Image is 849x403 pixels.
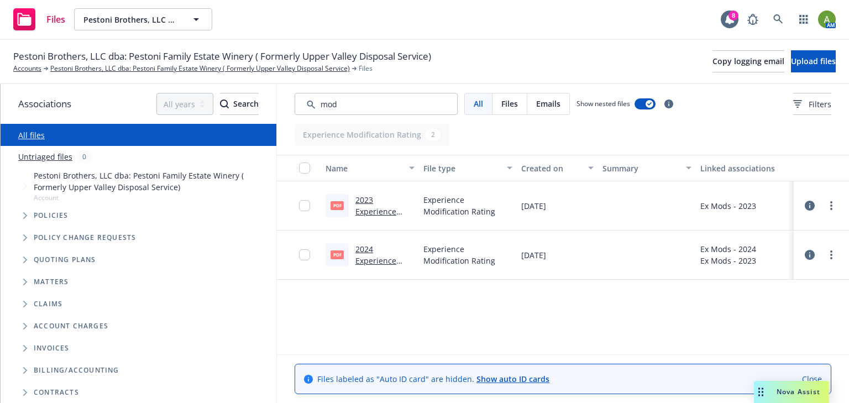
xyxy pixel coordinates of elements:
[355,244,401,301] a: 2024 Experience Modification Rating 102%.pdf
[299,200,310,211] input: Toggle Row Selected
[767,8,789,30] a: Search
[321,155,419,181] button: Name
[536,98,560,109] span: Emails
[18,97,71,111] span: Associations
[34,212,69,219] span: Policies
[326,163,402,174] div: Name
[46,15,65,24] span: Files
[9,4,70,35] a: Files
[791,50,836,72] button: Upload files
[700,255,756,266] div: Ex Mods - 2023
[220,93,259,115] button: SearchSearch
[729,11,738,20] div: 8
[1,168,276,359] div: Tree Example
[34,301,62,307] span: Claims
[220,100,229,108] svg: Search
[501,98,518,109] span: Files
[220,93,259,114] div: Search
[317,373,549,385] span: Files labeled as "Auto ID card" are hidden.
[18,151,72,163] a: Untriaged files
[423,243,512,266] span: Experience Modification Rating
[331,250,344,259] span: pdf
[474,98,483,109] span: All
[331,201,344,210] span: pdf
[754,381,829,403] button: Nova Assist
[34,367,119,374] span: Billing/Accounting
[34,193,272,202] span: Account
[577,99,630,108] span: Show nested files
[793,98,831,110] span: Filters
[696,155,794,181] button: Linked associations
[34,323,108,329] span: Account charges
[825,248,838,261] a: more
[423,194,512,217] span: Experience Modification Rating
[77,150,92,163] div: 0
[299,163,310,174] input: Select all
[700,163,789,174] div: Linked associations
[793,93,831,115] button: Filters
[825,199,838,212] a: more
[521,249,546,261] span: [DATE]
[802,373,822,385] a: Close
[34,279,69,285] span: Matters
[712,56,784,66] span: Copy logging email
[476,374,549,384] a: Show auto ID cards
[50,64,350,74] a: Pestoni Brothers, LLC dba: Pestoni Family Estate Winery ( Formerly Upper Valley Disposal Service)
[598,155,696,181] button: Summary
[791,56,836,66] span: Upload files
[34,170,272,193] span: Pestoni Brothers, LLC dba: Pestoni Family Estate Winery ( Formerly Upper Valley Disposal Service)
[359,64,373,74] span: Files
[712,50,784,72] button: Copy logging email
[700,200,756,212] div: Ex Mods - 2023
[34,234,136,241] span: Policy change requests
[295,93,458,115] input: Search by keyword...
[299,249,310,260] input: Toggle Row Selected
[419,155,517,181] button: File type
[521,163,581,174] div: Created on
[34,257,96,263] span: Quoting plans
[521,200,546,212] span: [DATE]
[793,8,815,30] a: Switch app
[423,163,500,174] div: File type
[74,8,212,30] button: Pestoni Brothers, LLC dba: Pestoni Family Estate Winery ( Formerly Upper Valley Disposal Service)
[13,49,431,64] span: Pestoni Brothers, LLC dba: Pestoni Family Estate Winery ( Formerly Upper Valley Disposal Service)
[809,98,831,110] span: Filters
[754,381,768,403] div: Drag to move
[34,389,79,396] span: Contracts
[742,8,764,30] a: Report a Bug
[517,155,598,181] button: Created on
[777,387,820,396] span: Nova Assist
[700,243,756,255] div: Ex Mods - 2024
[602,163,679,174] div: Summary
[355,195,412,240] a: 2023 Experience Modification Rating 82%.pdf
[818,11,836,28] img: photo
[13,64,41,74] a: Accounts
[18,130,45,140] a: All files
[83,14,179,25] span: Pestoni Brothers, LLC dba: Pestoni Family Estate Winery ( Formerly Upper Valley Disposal Service)
[34,345,70,352] span: Invoices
